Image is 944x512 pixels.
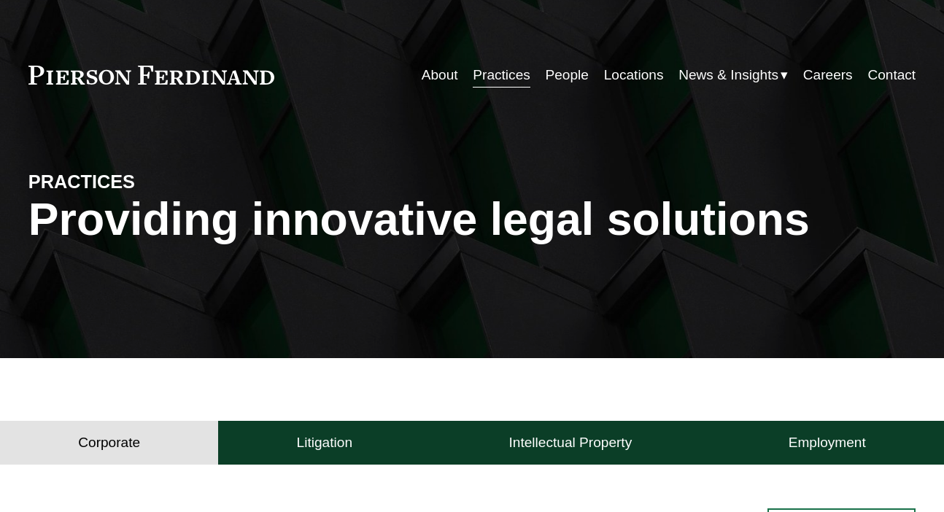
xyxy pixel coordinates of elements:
[678,61,788,89] a: folder dropdown
[546,61,589,89] a: People
[78,434,140,451] h4: Corporate
[28,193,916,246] h1: Providing innovative legal solutions
[604,61,664,89] a: Locations
[473,61,530,89] a: Practices
[803,61,853,89] a: Careers
[678,63,778,88] span: News & Insights
[28,170,250,193] h4: PRACTICES
[297,434,352,451] h4: Litigation
[867,61,916,89] a: Contact
[422,61,458,89] a: About
[789,434,866,451] h4: Employment
[508,434,632,451] h4: Intellectual Property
